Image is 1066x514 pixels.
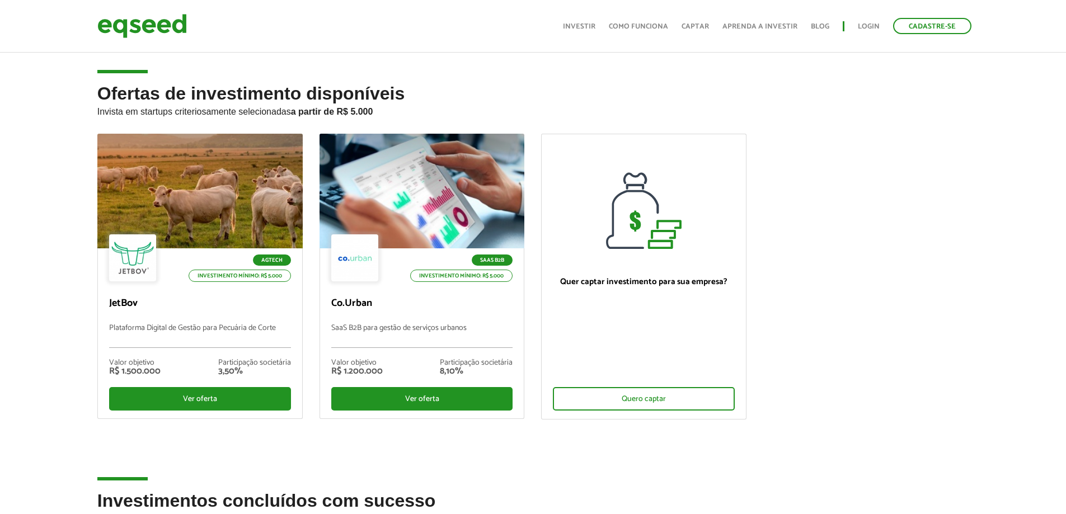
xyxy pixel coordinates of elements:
[440,367,513,376] div: 8,10%
[541,134,746,419] a: Quer captar investimento para sua empresa? Quero captar
[109,359,161,367] div: Valor objetivo
[253,254,291,266] p: Agtech
[553,277,735,287] p: Quer captar investimento para sua empresa?
[331,359,383,367] div: Valor objetivo
[109,324,291,348] p: Plataforma Digital de Gestão para Pecuária de Corte
[858,23,880,30] a: Login
[682,23,709,30] a: Captar
[472,254,513,266] p: SaaS B2B
[331,298,513,310] p: Co.Urban
[609,23,668,30] a: Como funciona
[97,11,187,41] img: EqSeed
[553,387,735,411] div: Quero captar
[331,367,383,376] div: R$ 1.200.000
[331,324,513,348] p: SaaS B2B para gestão de serviços urbanos
[97,84,969,134] h2: Ofertas de investimento disponíveis
[291,107,373,116] strong: a partir de R$ 5.000
[109,367,161,376] div: R$ 1.500.000
[563,23,595,30] a: Investir
[722,23,797,30] a: Aprenda a investir
[109,387,291,411] div: Ver oferta
[218,367,291,376] div: 3,50%
[320,134,525,419] a: SaaS B2B Investimento mínimo: R$ 5.000 Co.Urban SaaS B2B para gestão de serviços urbanos Valor ob...
[331,387,513,411] div: Ver oferta
[189,270,291,282] p: Investimento mínimo: R$ 5.000
[97,103,969,117] p: Invista em startups criteriosamente selecionadas
[410,270,513,282] p: Investimento mínimo: R$ 5.000
[811,23,829,30] a: Blog
[440,359,513,367] div: Participação societária
[218,359,291,367] div: Participação societária
[109,298,291,310] p: JetBov
[893,18,971,34] a: Cadastre-se
[97,134,303,419] a: Agtech Investimento mínimo: R$ 5.000 JetBov Plataforma Digital de Gestão para Pecuária de Corte V...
